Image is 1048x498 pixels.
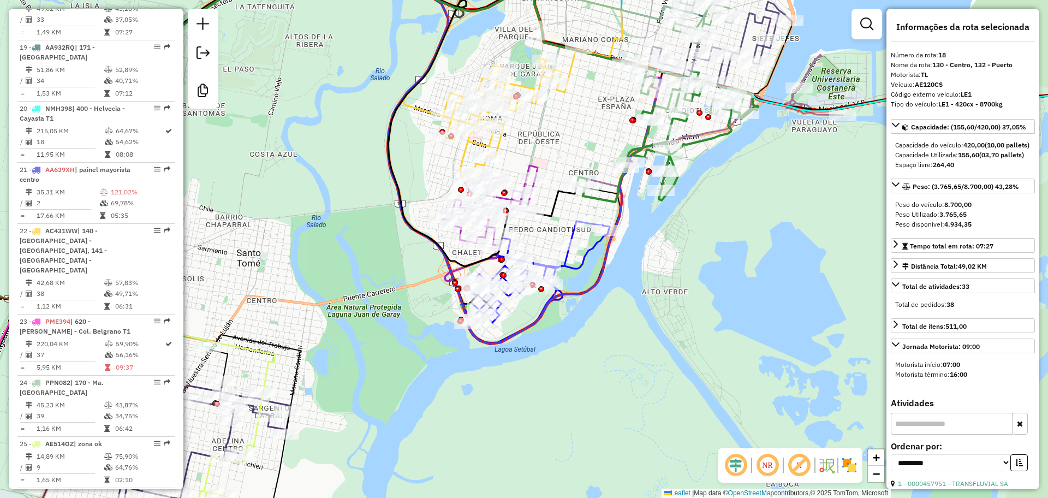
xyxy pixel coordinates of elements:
[943,360,960,369] strong: 07:00
[20,378,104,396] span: | 170 - Ma. [GEOGRAPHIC_DATA]
[36,198,99,209] td: 2
[74,440,102,448] span: | zona ok
[856,13,878,35] a: Exibir filtros
[868,449,884,466] a: Zoom in
[1010,454,1028,471] button: Ordem crescente
[895,300,1031,310] div: Total de pedidos:
[104,413,112,419] i: % de utilização da cubagem
[115,349,164,360] td: 56,16%
[20,198,25,209] td: /
[164,440,170,447] em: Rota exportada
[164,166,170,173] em: Rota exportada
[891,295,1035,314] div: Total de atividades:33
[902,282,969,290] span: Total de atividades:
[868,466,884,482] a: Zoom out
[45,165,75,174] span: AA639XH
[164,379,170,386] em: Rota exportada
[115,88,170,99] td: 07:12
[36,423,104,434] td: 1,16 KM
[154,379,160,386] em: Opções
[115,362,164,373] td: 09:37
[723,452,749,478] span: Ocultar deslocamento
[45,378,70,387] span: PPN082
[895,370,1031,380] div: Motorista término:
[891,339,1035,353] a: Jornada Motorista: 09:00
[945,322,967,330] strong: 511,00
[110,198,170,209] td: 69,78%
[45,440,74,448] span: AE514OZ
[104,402,112,408] i: % de utilização do peso
[754,452,781,478] span: Ocultar NR
[20,88,25,99] td: =
[902,342,980,352] div: Jornada Motorista: 09:00
[115,14,170,25] td: 37,05%
[873,467,880,481] span: −
[26,352,32,358] i: Total de Atividades
[26,139,32,145] i: Total de Atividades
[933,161,954,169] strong: 264,40
[891,195,1035,234] div: Peso: (3.765,65/8.700,00) 43,28%
[985,141,1029,149] strong: (10,00 pallets)
[115,288,170,299] td: 49,71%
[164,318,170,324] em: Rota exportada
[36,400,104,411] td: 45,23 KM
[36,64,104,75] td: 51,86 KM
[36,149,104,160] td: 11,95 KM
[20,165,130,183] span: 21 -
[911,123,1026,131] span: Capacidade: (155,60/420,00) 37,05%
[154,44,160,50] em: Opções
[938,51,946,59] strong: 18
[26,290,32,297] i: Total de Atividades
[20,301,25,312] td: =
[818,456,835,474] img: Fluxo de ruas
[104,16,112,23] i: % de utilização da cubagem
[115,149,164,160] td: 08:08
[20,104,125,122] span: 20 -
[36,137,104,147] td: 18
[895,160,1031,170] div: Espaço livre:
[36,126,104,137] td: 215,05 KM
[898,479,1008,488] a: 1 - 0000457951 - TRANSFLUVIAL SA
[895,360,1031,370] div: Motorista início:
[662,489,891,498] div: Map data © contributors,© 2025 TomTom, Microsoft
[891,70,1035,80] div: Motorista:
[891,60,1035,70] div: Nome da rota:
[20,43,95,61] span: | 171 - [GEOGRAPHIC_DATA]
[20,14,25,25] td: /
[20,227,107,274] span: 22 -
[895,210,1031,220] div: Peso Utilizado:
[891,355,1035,384] div: Jornada Motorista: 09:00
[932,61,1013,69] strong: 130 - Centro, 132 - Puerto
[154,318,160,324] em: Opções
[962,282,969,290] strong: 33
[20,462,25,473] td: /
[154,166,160,173] em: Opções
[895,150,1031,160] div: Capacidade Utilizada:
[115,301,170,312] td: 06:31
[902,322,967,331] div: Total de itens:
[946,300,954,309] strong: 38
[115,400,170,411] td: 43,87%
[192,13,214,38] a: Nova sessão e pesquisa
[20,317,130,335] span: 23 -
[115,126,164,137] td: 64,67%
[20,317,130,335] span: | 620 - [PERSON_NAME] - Col. Belgrano T1
[26,464,32,471] i: Total de Atividades
[115,75,170,86] td: 40,71%
[26,16,32,23] i: Total de Atividades
[36,339,104,349] td: 220,04 KM
[20,423,25,434] td: =
[938,100,1003,108] strong: LE1 - 420cx - 8700kg
[164,227,170,234] em: Rota exportada
[115,3,170,14] td: 43,28%
[36,362,104,373] td: 5,95 KM
[165,128,172,134] i: Rota otimizada
[154,440,160,447] em: Opções
[192,80,214,104] a: Criar modelo
[891,22,1035,32] h4: Informações da rota selecionada
[115,64,170,75] td: 52,89%
[104,477,110,483] i: Tempo total em rota
[20,349,25,360] td: /
[104,303,110,310] i: Tempo total em rota
[891,80,1035,90] div: Veículo:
